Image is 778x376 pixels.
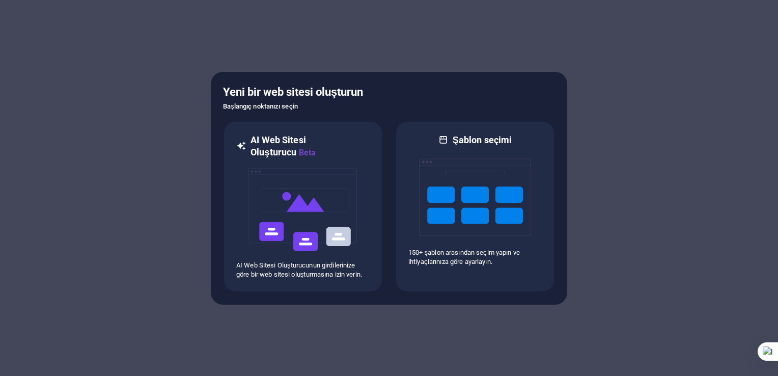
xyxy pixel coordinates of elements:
p: 150+ şablon arasından seçim yapın ve ihtiyaçlarınıza göre ayarlayın. [408,248,542,266]
h6: AI Web Sitesi Oluşturucu [251,134,370,159]
div: AI Web Sitesi OluşturucuBetaAıAI Web Sitesi Oluşturucunun girdilerinize göre bir web sitesi oluşt... [223,121,383,292]
img: Aı [247,159,359,261]
h6: Şablon seçimi [453,134,512,146]
h6: Başlangıç noktanızı seçin [223,100,555,113]
span: Beta [297,148,316,157]
p: AI Web Sitesi Oluşturucunun girdilerinize göre bir web sitesi oluşturmasına izin verin. [236,261,370,279]
h5: Yeni bir web sitesi oluşturun [223,84,555,100]
div: Şablon seçimi150+ şablon arasından seçim yapın ve ihtiyaçlarınıza göre ayarlayın. [395,121,555,292]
